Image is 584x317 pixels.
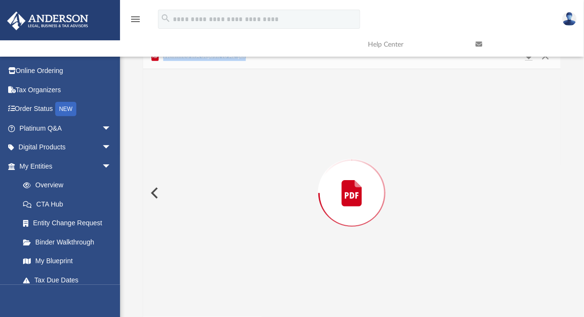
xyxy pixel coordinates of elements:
[7,99,126,119] a: Order StatusNEW
[13,270,126,290] a: Tax Due Dates
[55,102,76,116] div: NEW
[562,12,577,26] img: User Pic
[130,18,141,25] a: menu
[160,13,171,24] i: search
[13,232,126,252] a: Binder Walkthrough
[130,13,141,25] i: menu
[13,252,121,271] a: My Blueprint
[361,25,469,63] a: Help Center
[102,119,121,138] span: arrow_drop_down
[7,119,126,138] a: Platinum Q&Aarrow_drop_down
[7,138,126,157] a: Digital Productsarrow_drop_down
[13,195,126,214] a: CTA Hub
[7,80,126,99] a: Tax Organizers
[4,12,91,30] img: Anderson Advisors Platinum Portal
[7,157,126,176] a: My Entitiesarrow_drop_down
[102,138,121,158] span: arrow_drop_down
[13,176,126,195] a: Overview
[102,157,121,176] span: arrow_drop_down
[13,214,126,233] a: Entity Change Request
[7,61,126,81] a: Online Ordering
[143,180,164,207] button: Previous File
